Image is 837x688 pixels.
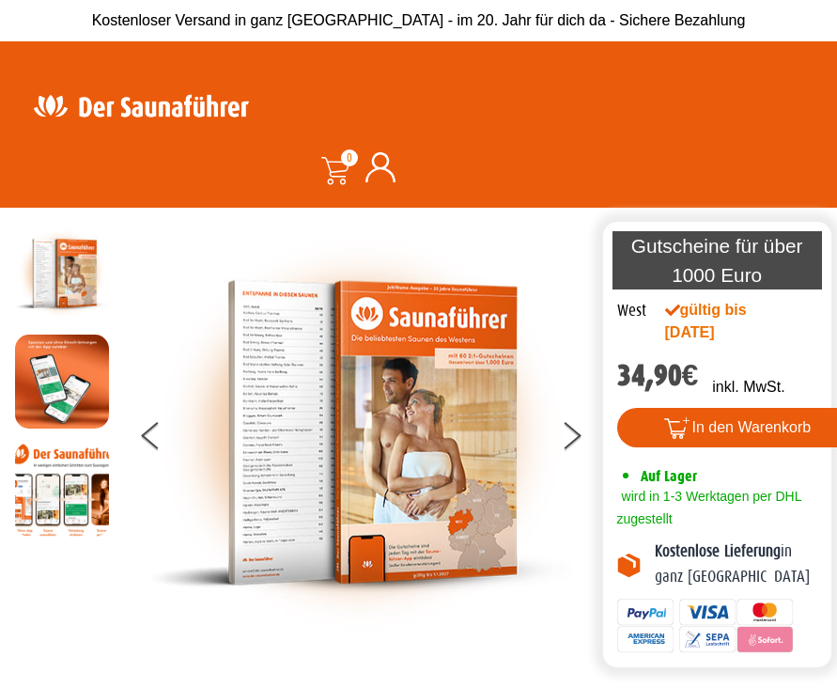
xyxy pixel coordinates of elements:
p: Gutscheine für über 1000 Euro [612,231,822,289]
span: Kostenloser Versand in ganz [GEOGRAPHIC_DATA] - im 20. Jahr für dich da - Sichere Bezahlung [92,12,746,28]
div: West [617,299,646,323]
img: Anleitung7tn [15,443,109,537]
img: der-saunafuehrer-2025-west [15,227,109,321]
span: € [682,358,699,393]
p: in ganz [GEOGRAPHIC_DATA] [655,539,817,589]
span: Auf Lager [641,467,697,485]
div: gültig bis [DATE] [665,299,786,344]
b: Kostenlose Lieferung [655,542,781,560]
span: wird in 1-3 Werktagen per DHL zugestellt [617,489,801,526]
img: der-saunafuehrer-2025-west [149,227,572,639]
bdi: 34,90 [617,358,699,393]
p: inkl. MwSt. [712,376,784,399]
span: 0 [341,149,358,166]
img: MOCKUP-iPhone_regional [15,335,109,429]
